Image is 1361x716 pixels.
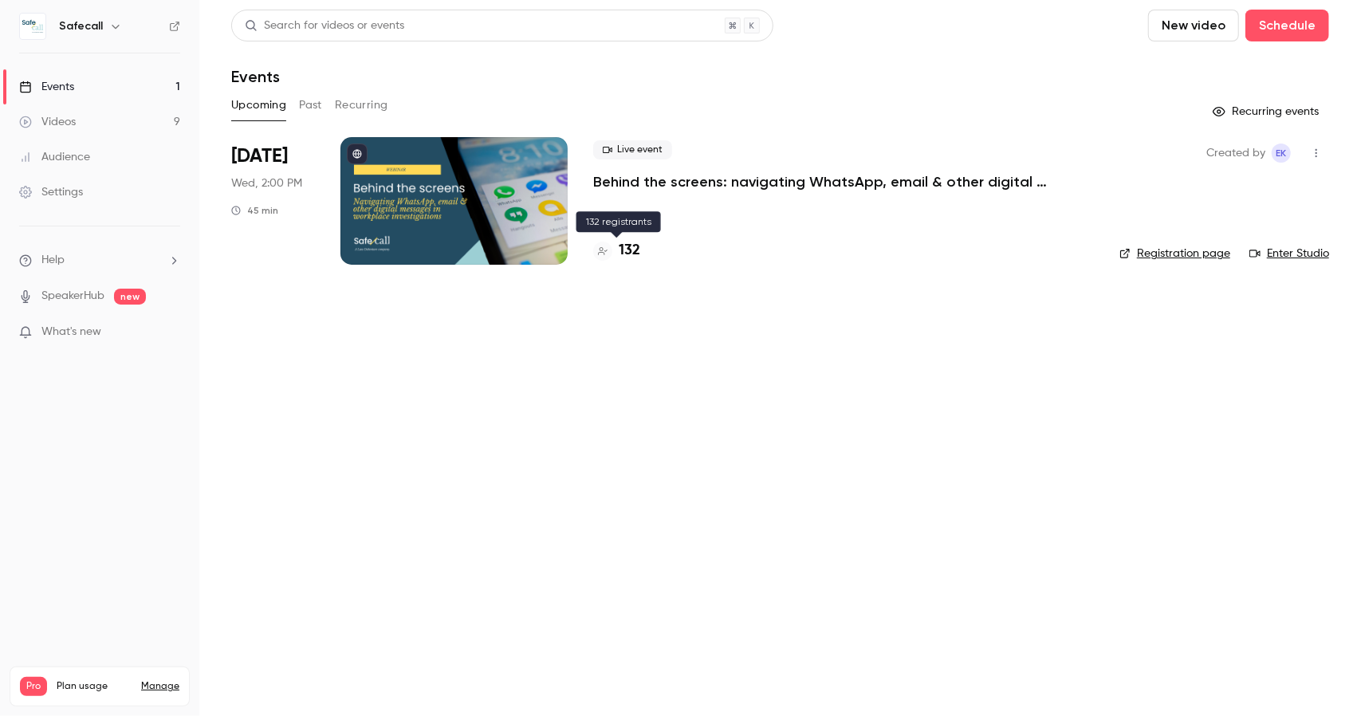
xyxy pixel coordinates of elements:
[1245,10,1329,41] button: Schedule
[1249,246,1329,262] a: Enter Studio
[19,252,180,269] li: help-dropdown-opener
[593,240,640,262] a: 132
[593,140,672,159] span: Live event
[41,288,104,305] a: SpeakerHub
[19,79,74,95] div: Events
[299,92,322,118] button: Past
[19,114,76,130] div: Videos
[1119,246,1230,262] a: Registration page
[245,18,404,34] div: Search for videos or events
[41,324,101,340] span: What's new
[1272,144,1291,163] span: Emma` Koster
[161,325,180,340] iframe: Noticeable Trigger
[231,144,288,169] span: [DATE]
[1148,10,1239,41] button: New video
[231,67,280,86] h1: Events
[231,175,302,191] span: Wed, 2:00 PM
[20,14,45,39] img: Safecall
[59,18,103,34] h6: Safecall
[114,289,146,305] span: new
[20,677,47,696] span: Pro
[41,252,65,269] span: Help
[1206,144,1265,163] span: Created by
[231,204,278,217] div: 45 min
[593,172,1072,191] a: Behind the screens: navigating WhatsApp, email & other digital messages in workplace investigations
[19,184,83,200] div: Settings
[141,680,179,693] a: Manage
[19,149,90,165] div: Audience
[231,92,286,118] button: Upcoming
[231,137,315,265] div: Oct 8 Wed, 2:00 PM (Europe/London)
[1276,144,1287,163] span: EK
[619,240,640,262] h4: 132
[1206,99,1329,124] button: Recurring events
[335,92,388,118] button: Recurring
[57,680,132,693] span: Plan usage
